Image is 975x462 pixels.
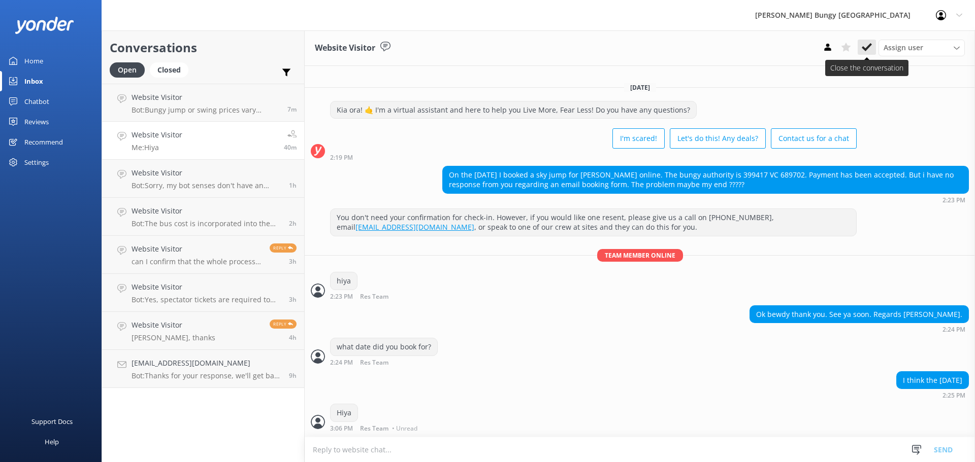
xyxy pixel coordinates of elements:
[360,294,388,300] span: Res Team
[270,243,297,253] span: Reply
[287,105,297,114] span: 03:39pm 20-Aug-2025 (UTC +12:00) Pacific/Auckland
[942,327,965,333] strong: 2:24 PM
[102,312,304,350] a: Website Visitor[PERSON_NAME], thanksReply4h
[132,105,280,115] p: Bot: Bungy jump or swing prices vary depending on the location and the thrill you choose. For tan...
[15,17,74,33] img: yonder-white-logo.png
[879,40,965,56] div: Assign User
[330,154,857,161] div: 02:19pm 20-Aug-2025 (UTC +12:00) Pacific/Auckland
[102,350,304,388] a: [EMAIL_ADDRESS][DOMAIN_NAME]Bot:Thanks for your response, we'll get back to you as soon as we can...
[132,143,182,152] p: Me: Hiya
[750,326,969,333] div: 02:24pm 20-Aug-2025 (UTC +12:00) Pacific/Auckland
[102,84,304,122] a: Website VisitorBot:Bungy jump or swing prices vary depending on the location and the thrill you c...
[110,38,297,57] h2: Conversations
[31,411,73,432] div: Support Docs
[315,42,375,55] h3: Website Visitor
[330,360,353,366] strong: 2:24 PM
[132,257,262,266] p: can I confirm that the whole process will take 2hrs? as we are flying out [DATE] jsut want to log...
[284,143,297,152] span: 03:06pm 20-Aug-2025 (UTC +12:00) Pacific/Auckland
[289,371,297,380] span: 06:13am 20-Aug-2025 (UTC +12:00) Pacific/Auckland
[102,122,304,160] a: Website VisitorMe:Hiya40m
[330,155,353,161] strong: 2:19 PM
[102,198,304,236] a: Website VisitorBot:The bus cost is incorporated into the activity price, and it is free for spect...
[670,128,766,149] button: Let's do this! Any deals?
[132,205,281,217] h4: Website Visitor
[45,432,59,452] div: Help
[132,167,281,179] h4: Website Visitor
[132,333,215,342] p: [PERSON_NAME], thanks
[331,272,357,290] div: hiya
[132,319,215,331] h4: Website Visitor
[771,128,857,149] button: Contact us for a chat
[132,371,281,380] p: Bot: Thanks for your response, we'll get back to you as soon as we can during opening hours.
[331,209,856,236] div: You don't need your confirmation for check-in. However, if you would like one resent, please give...
[132,129,182,140] h4: Website Visitor
[442,196,969,203] div: 02:23pm 20-Aug-2025 (UTC +12:00) Pacific/Auckland
[331,101,696,119] div: Kia ora! 🤙 I'm a virtual assistant and here to help you Live More, Fear Less! Do you have any que...
[612,128,665,149] button: I'm scared!
[330,294,353,300] strong: 2:23 PM
[331,404,357,421] div: Hiya
[270,319,297,329] span: Reply
[392,425,417,432] span: • Unread
[289,257,297,266] span: 12:34pm 20-Aug-2025 (UTC +12:00) Pacific/Auckland
[897,372,968,389] div: I think the [DATE]
[132,92,280,103] h4: Website Visitor
[132,243,262,255] h4: Website Visitor
[24,71,43,91] div: Inbox
[330,293,421,300] div: 02:23pm 20-Aug-2025 (UTC +12:00) Pacific/Auckland
[24,112,49,132] div: Reviews
[24,152,49,172] div: Settings
[24,91,49,112] div: Chatbot
[289,295,297,304] span: 12:31pm 20-Aug-2025 (UTC +12:00) Pacific/Auckland
[896,392,969,399] div: 02:25pm 20-Aug-2025 (UTC +12:00) Pacific/Auckland
[360,360,388,366] span: Res Team
[132,281,281,293] h4: Website Visitor
[102,160,304,198] a: Website VisitorBot:Sorry, my bot senses don't have an answer for that, please try and rephrase yo...
[110,62,145,78] div: Open
[150,62,188,78] div: Closed
[102,236,304,274] a: Website Visitorcan I confirm that the whole process will take 2hrs? as we are flying out [DATE] j...
[942,393,965,399] strong: 2:25 PM
[110,64,150,75] a: Open
[597,249,683,262] span: Team member online
[102,274,304,312] a: Website VisitorBot:Yes, spectator tickets are required to watch the Nevis Bungy. The fee is $50, ...
[360,425,388,432] span: Res Team
[750,306,968,323] div: Ok bewdy thank you. See ya soon. Regards [PERSON_NAME].
[132,358,281,369] h4: [EMAIL_ADDRESS][DOMAIN_NAME]
[24,132,63,152] div: Recommend
[289,333,297,342] span: 11:21am 20-Aug-2025 (UTC +12:00) Pacific/Auckland
[884,42,923,53] span: Assign user
[624,83,656,92] span: [DATE]
[331,338,437,356] div: what date did you book for?
[330,424,420,432] div: 03:06pm 20-Aug-2025 (UTC +12:00) Pacific/Auckland
[289,219,297,228] span: 01:20pm 20-Aug-2025 (UTC +12:00) Pacific/Auckland
[132,181,281,190] p: Bot: Sorry, my bot senses don't have an answer for that, please try and rephrase your question, I...
[330,359,438,366] div: 02:24pm 20-Aug-2025 (UTC +12:00) Pacific/Auckland
[330,425,353,432] strong: 3:06 PM
[942,197,965,203] strong: 2:23 PM
[132,295,281,304] p: Bot: Yes, spectator tickets are required to watch the Nevis Bungy. The fee is $50, but kids under...
[443,166,968,193] div: On the [DATE] I booked a sky jump for [PERSON_NAME] online. The bungy authority is 399417 VC 6897...
[355,222,474,232] a: [EMAIL_ADDRESS][DOMAIN_NAME]
[289,181,297,190] span: 01:55pm 20-Aug-2025 (UTC +12:00) Pacific/Auckland
[24,51,43,71] div: Home
[150,64,193,75] a: Closed
[132,219,281,228] p: Bot: The bus cost is incorporated into the activity price, and it is free for spectators to take ...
